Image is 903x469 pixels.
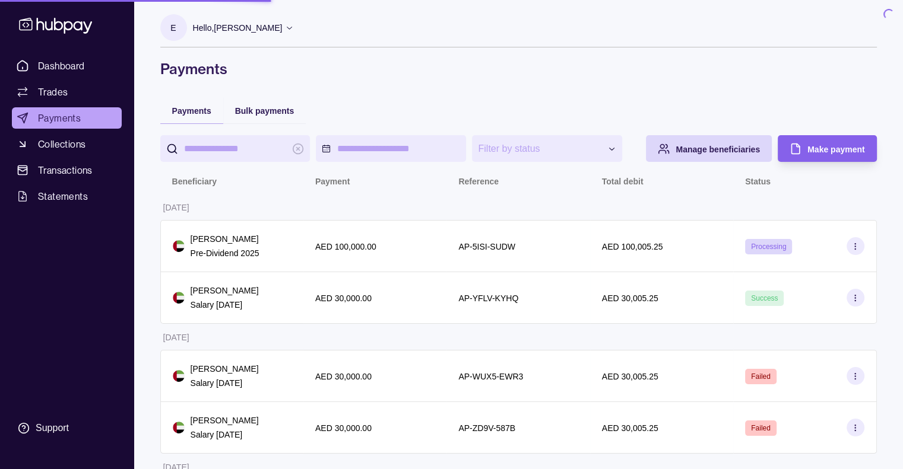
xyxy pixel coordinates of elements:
a: Payments [12,107,122,129]
p: AED 30,005.25 [602,423,658,433]
input: search [184,135,287,162]
img: ae [173,240,185,252]
button: Make payment [778,135,876,162]
img: ae [173,292,185,304]
p: Salary [DATE] [191,298,259,311]
p: Hello, [PERSON_NAME] [193,21,283,34]
p: AED 30,000.00 [315,423,372,433]
p: [DATE] [163,203,189,212]
p: Salary [DATE] [191,428,259,441]
p: Beneficiary [172,177,217,186]
p: AP-ZD9V-587B [458,423,515,433]
span: Bulk payments [235,106,294,116]
p: Payment [315,177,350,186]
p: AP-WUX5-EWR3 [458,372,523,381]
p: [PERSON_NAME] [191,414,259,427]
span: Failed [751,372,771,381]
span: Processing [751,243,786,251]
p: AED 30,005.25 [602,372,658,381]
span: Failed [751,424,771,432]
span: Dashboard [38,59,85,73]
p: Status [745,177,771,186]
p: AED 30,000.00 [315,372,372,381]
p: Total debit [602,177,644,186]
div: Support [36,422,69,435]
a: Dashboard [12,55,122,76]
p: AP-5ISI-SUDW [458,242,515,251]
span: Success [751,294,778,302]
span: Payments [38,111,81,125]
p: AED 100,005.25 [602,242,663,251]
span: Statements [38,189,88,203]
span: Manage beneficiaries [676,145,760,154]
a: Collections [12,133,122,155]
span: Make payment [807,145,864,154]
a: Statements [12,186,122,207]
p: AP-YFLV-KYHQ [458,293,518,303]
img: ae [173,370,185,382]
p: [PERSON_NAME] [191,284,259,297]
p: AED 30,005.25 [602,293,658,303]
span: Transactions [38,163,93,177]
a: Trades [12,81,122,103]
p: [PERSON_NAME] [191,232,259,245]
span: Trades [38,85,68,99]
h1: Payments [160,59,877,78]
p: E [170,21,176,34]
button: Manage beneficiaries [646,135,772,162]
p: AED 100,000.00 [315,242,376,251]
a: Transactions [12,159,122,181]
p: [DATE] [163,333,189,342]
span: Payments [172,106,211,116]
img: ae [173,422,185,433]
p: [PERSON_NAME] [191,362,259,375]
p: Pre-Dividend 2025 [191,247,259,260]
p: AED 30,000.00 [315,293,372,303]
span: Collections [38,137,85,151]
p: Reference [458,177,499,186]
a: Support [12,416,122,441]
p: Salary [DATE] [191,377,259,390]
